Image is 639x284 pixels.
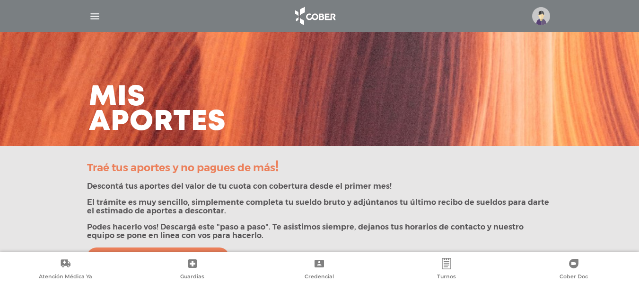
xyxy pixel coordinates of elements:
img: profile-placeholder.svg [532,7,550,25]
span: Turnos [437,273,456,282]
a: Turnos [383,258,510,282]
a: Guardias [129,258,256,282]
p: Podes hacerlo vos! Descargá este "paso a paso". Te asistimos siempre, dejanos tus horarios de con... [87,223,552,240]
p: Traé tus aportes y no pagues de más [87,157,552,174]
h3: Mis aportes [89,85,226,135]
span: Cober Doc [560,273,588,282]
span: Credencial [305,273,334,282]
a: Atención Médica Ya [2,258,129,282]
p: Descontá tus aportes del valor de tu cuota con cobertura desde el primer mes! [87,182,552,191]
a: Cober Doc [510,258,637,282]
a: Credencial [256,258,383,282]
a: Descargar el instructivo [87,247,229,266]
img: Cober_menu-lines-white.svg [89,10,101,22]
span: ! [275,156,279,175]
p: El trámite es muy sencillo, simplemente completa tu sueldo bruto y adjúntanos tu último recibo de... [87,198,552,215]
img: logo_cober_home-white.png [290,5,340,27]
span: Atención Médica Ya [39,273,92,282]
span: Guardias [180,273,204,282]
